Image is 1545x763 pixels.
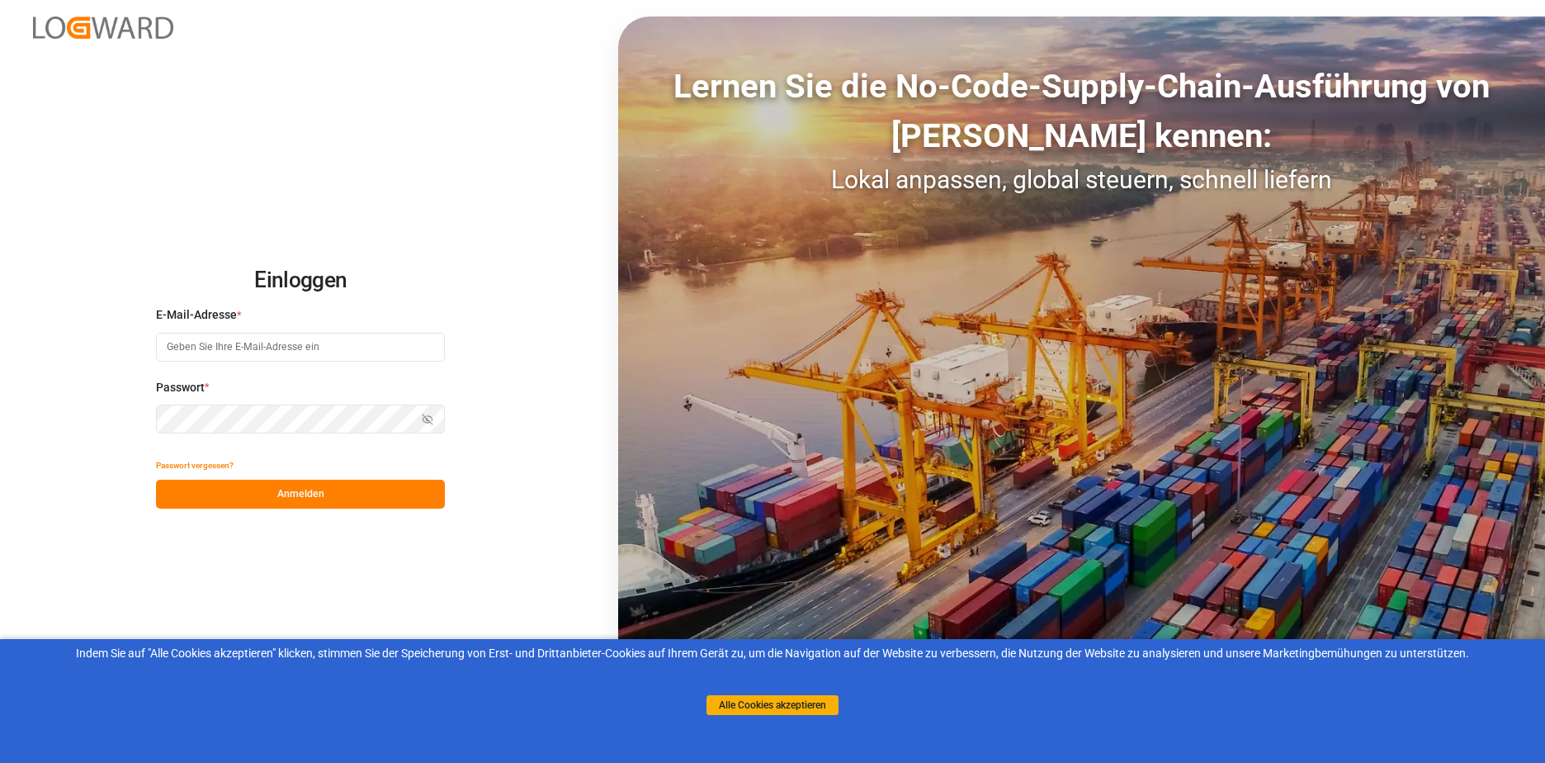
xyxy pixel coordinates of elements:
[706,695,839,715] button: Alle Cookies akzeptieren
[156,480,445,509] button: Anmelden
[156,254,445,307] h2: Einloggen
[618,161,1545,198] div: Lokal anpassen, global steuern, schnell liefern
[156,379,205,396] span: Passwort
[156,306,237,324] span: E-Mail-Adresse
[156,333,445,362] input: Geben Sie Ihre E-Mail-Adresse ein
[156,451,234,480] button: Passwort vergessen?
[618,62,1545,161] div: Lernen Sie die No-Code-Supply-Chain-Ausführung von [PERSON_NAME] kennen:
[33,17,173,39] img: Logward_new_orange.png
[76,647,1469,660] font: Indem Sie auf "Alle Cookies akzeptieren" klicken, stimmen Sie der Speicherung von Erst- und Dritt...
